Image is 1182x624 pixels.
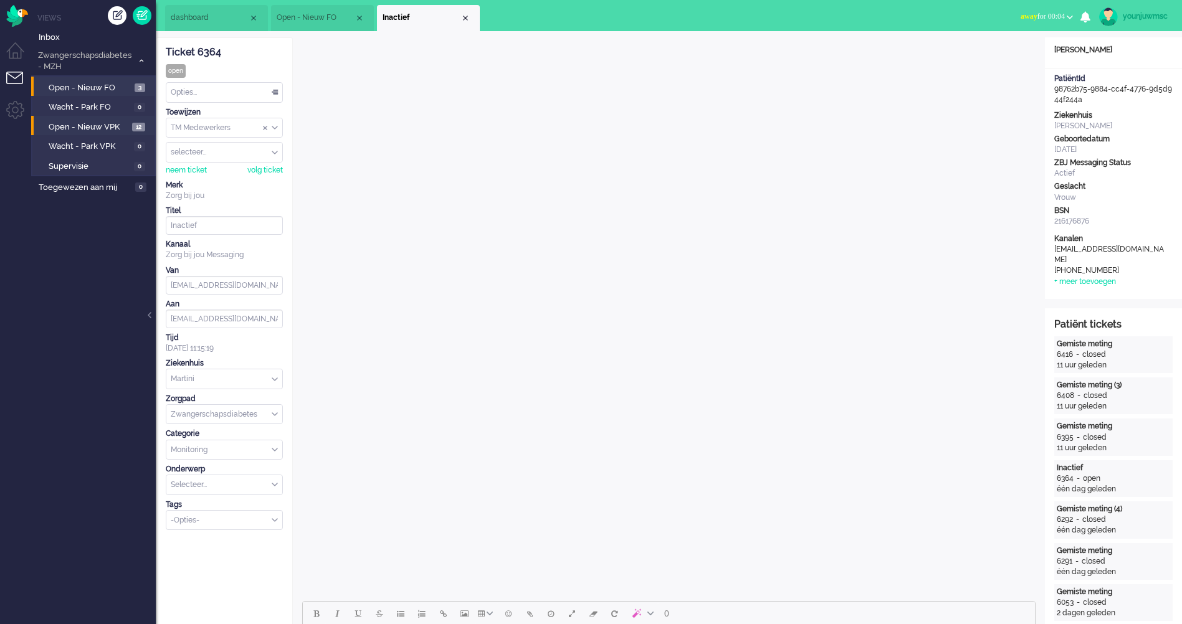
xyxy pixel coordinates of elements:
span: Wacht - Park VPK [49,141,131,153]
button: Emoticons [498,603,519,624]
button: Reset content [604,603,625,624]
div: closed [1082,556,1105,567]
img: flow_omnibird.svg [6,5,28,27]
div: Vrouw [1054,192,1173,203]
div: [DATE] 11:15:19 [166,333,283,354]
div: closed [1082,514,1106,525]
button: 0 [659,603,675,624]
div: Geboortedatum [1054,134,1173,144]
div: Titel [166,206,283,216]
div: volg ticket [247,165,283,176]
div: closed [1083,597,1107,608]
span: Inbox [39,32,156,44]
div: Assign User [166,142,283,163]
div: Gemiste meting [1057,546,1170,556]
div: closed [1083,432,1107,443]
div: 6408 [1057,390,1074,401]
a: Quick Ticket [133,6,151,25]
div: 6291 [1057,556,1072,567]
a: Open - Nieuw VPK 12 [36,120,155,133]
button: Numbered list [411,603,432,624]
div: Aan [166,299,283,310]
button: AI [625,603,659,624]
div: - [1073,514,1082,525]
span: Open - Nieuw VPK [49,121,129,133]
div: Close tab [249,13,259,23]
li: Admin menu [6,101,34,129]
div: 6364 [1057,473,1074,484]
span: 3 [135,83,145,93]
div: Tags [166,499,283,510]
a: Omnidesk [6,8,28,17]
div: 2 dagen geleden [1057,608,1170,618]
a: Toegewezen aan mij 0 [36,180,156,194]
button: Table [475,603,498,624]
button: Strikethrough [369,603,390,624]
button: Bullet list [390,603,411,624]
span: 0 [134,103,145,112]
div: 6292 [1057,514,1073,525]
div: Close tab [460,13,470,23]
li: awayfor 00:04 [1013,4,1080,31]
div: closed [1084,390,1107,401]
span: Open - Nieuw FO [277,12,355,23]
div: Kanaal [166,239,283,250]
span: Open - Nieuw FO [49,82,131,94]
div: Ziekenhuis [1054,110,1173,121]
div: younjuwmsc [1123,10,1170,22]
button: awayfor 00:04 [1013,7,1080,26]
div: Creëer ticket [108,6,126,25]
a: Inbox [36,30,156,44]
div: [PERSON_NAME] [1045,45,1182,55]
span: 0 [135,182,146,192]
div: 6053 [1057,597,1074,608]
div: Gemiste meting [1057,339,1170,349]
a: younjuwmsc [1097,7,1170,26]
div: Geslacht [1054,181,1173,192]
div: Ziekenhuis [166,358,283,369]
a: Open - Nieuw FO 3 [36,80,155,94]
div: Zorg bij jou Messaging [166,250,283,260]
img: avatar [1099,7,1118,26]
div: Inactief [1057,463,1170,473]
div: Van [166,265,283,276]
div: 11 uur geleden [1057,401,1170,412]
button: Insert/edit link [432,603,454,624]
div: 216176876 [1054,216,1173,227]
div: Select Tags [166,510,283,531]
div: ZBJ Messaging Status [1054,158,1173,168]
div: - [1074,597,1083,608]
span: Wacht - Park FO [49,102,131,113]
div: Onderwerp [166,464,283,475]
li: Tickets menu [6,72,34,100]
div: één dag geleden [1057,567,1170,577]
span: Supervisie [49,161,131,173]
span: Toegewezen aan mij [39,182,131,194]
div: - [1074,390,1084,401]
li: Dashboard [165,5,268,31]
button: Delay message [540,603,561,624]
button: Add attachment [519,603,540,624]
div: - [1072,556,1082,567]
div: + meer toevoegen [1054,277,1116,287]
div: Merk [166,180,283,191]
div: 11 uur geleden [1057,360,1170,371]
div: neem ticket [166,165,207,176]
div: [DATE] [1054,144,1173,155]
div: Assign Group [166,118,283,138]
span: dashboard [171,12,249,23]
span: 0 [134,142,145,151]
button: Italic [326,603,348,624]
div: - [1073,349,1082,360]
li: 6364 [377,5,480,31]
div: Zorg bij jou [166,191,283,201]
div: Categorie [166,428,283,439]
button: Underline [348,603,369,624]
div: 11 uur geleden [1057,443,1170,453]
div: Gemiste meting [1057,421,1170,432]
div: Gemiste meting (4) [1057,504,1170,514]
li: View [271,5,374,31]
div: [PHONE_NUMBER] [1054,265,1166,276]
li: Views [37,12,156,23]
div: Zorgpad [166,394,283,404]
